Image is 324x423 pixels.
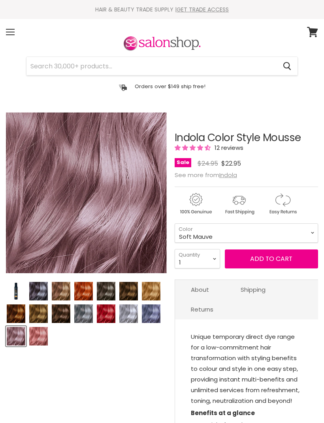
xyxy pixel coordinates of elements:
img: Indola Color Style Mousse [74,282,93,300]
img: Indola Color Style Mousse [52,282,70,300]
button: Indola Color Style Mousse [73,281,94,301]
a: About [175,280,225,299]
img: Indola Color Style Mousse [119,282,138,300]
img: Indola Color Style Mousse [142,304,160,323]
img: Indola Color Style Mousse [7,282,25,300]
img: Indola Color Style Mousse [29,327,48,346]
button: Indola Color Style Mousse [119,281,139,301]
form: Product [26,57,298,76]
button: Indola Color Style Mousse [51,304,71,324]
button: Indola Color Style Mousse [73,304,94,324]
img: returns.gif [262,192,303,216]
input: Search [26,57,277,75]
button: Indola Color Style Mousse [51,281,71,301]
img: Indola Color Style Mousse [74,304,93,323]
img: Indola Color Style Mousse [52,304,70,323]
button: Indola Color Style Mousse [6,281,26,301]
span: $22.95 [221,159,241,168]
img: Indola Color Style Mousse [6,112,167,273]
img: Indola Color Style Mousse [7,327,25,346]
img: Indola Color Style Mousse [29,304,48,323]
img: Indola Color Style Mousse [97,304,115,323]
img: Indola Color Style Mousse [142,282,160,300]
h1: Indola Color Style Mousse [175,132,318,144]
button: Indola Color Style Mousse [6,326,26,346]
button: Indola Color Style Mousse [96,281,116,301]
button: Indola Color Style Mousse [28,304,49,324]
button: Search [277,57,298,75]
button: Indola Color Style Mousse [119,304,139,324]
img: Indola Color Style Mousse [119,304,138,323]
select: Quantity [175,249,220,268]
img: Indola Color Style Mousse [97,282,115,300]
button: Indola Color Style Mousse [141,281,161,301]
div: Indola Color Style Mousse image. Click or Scroll to Zoom. [6,112,167,273]
img: shipping.gif [218,192,260,216]
button: Indola Color Style Mousse [141,304,161,324]
a: Returns [175,300,229,319]
button: Indola Color Style Mousse [28,326,49,346]
img: Indola Color Style Mousse [29,282,48,300]
img: Indola Color Style Mousse [7,304,25,323]
p: Unique temporary direct dye range for a low-commitment hair transformation with styling benefits ... [191,331,302,408]
img: genuine.gif [175,192,217,216]
span: Add to cart [250,254,292,263]
a: Indola [219,171,237,179]
span: 4.33 stars [175,144,212,152]
button: Indola Color Style Mousse [96,304,116,324]
span: Sale [175,158,191,167]
p: Orders over $149 ship free! [135,83,205,90]
button: Indola Color Style Mousse [6,304,26,324]
span: See more from [175,171,237,179]
div: Product thumbnails [5,279,168,346]
span: 12 reviews [212,144,243,152]
a: GET TRADE ACCESS [177,6,229,13]
a: Shipping [225,280,281,299]
button: Indola Color Style Mousse [28,281,49,301]
button: Add to cart [225,249,318,268]
b: Benefits at a glance [191,409,255,417]
span: $24.95 [198,159,218,168]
